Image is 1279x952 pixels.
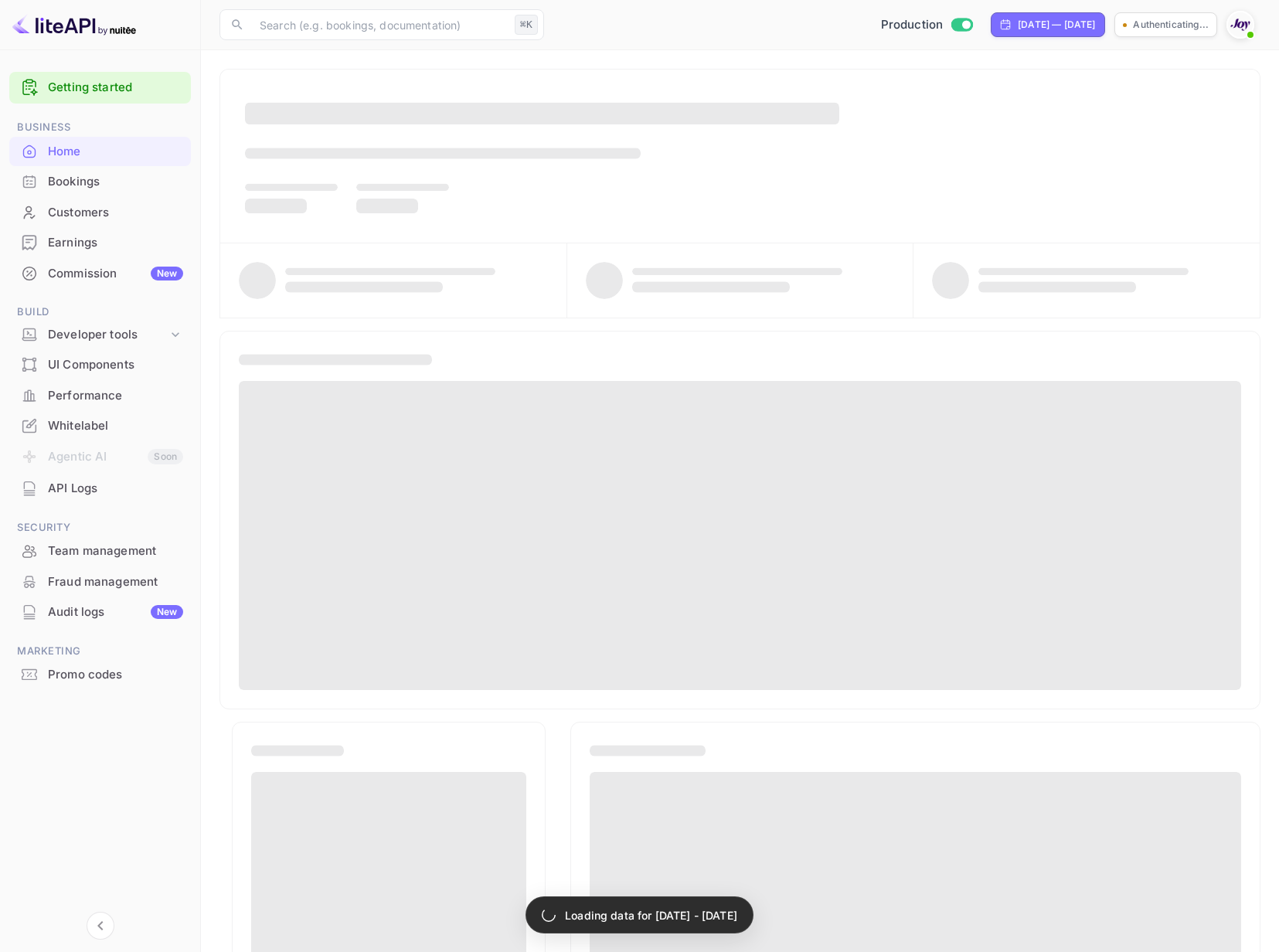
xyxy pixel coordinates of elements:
[9,119,191,136] span: Business
[48,603,183,621] div: Audit logs
[9,411,191,440] a: Whitelabel
[250,9,509,40] input: Search (e.g. bookings, documentation)
[1228,12,1253,37] img: With Joy
[9,660,191,688] a: Promo codes
[48,480,183,498] div: API Logs
[9,198,191,226] a: Customers
[9,381,191,410] a: Performance
[875,16,979,34] div: Switch to Sandbox mode
[9,597,191,626] a: Audit logsNew
[48,666,183,684] div: Promo codes
[9,321,191,348] div: Developer tools
[48,79,183,97] a: Getting started
[9,350,191,380] div: UI Components
[48,573,183,591] div: Fraud management
[9,536,191,565] a: Team management
[9,137,191,165] a: Home
[9,567,191,597] div: Fraud management
[9,198,191,228] div: Customers
[1018,18,1095,32] div: [DATE] — [DATE]
[9,411,191,441] div: Whitelabel
[9,228,191,257] a: Earnings
[9,660,191,690] div: Promo codes
[9,137,191,167] div: Home
[9,259,191,287] a: CommissionNew
[48,542,183,560] div: Team management
[9,167,191,195] a: Bookings
[48,234,183,252] div: Earnings
[48,204,183,222] div: Customers
[9,643,191,660] span: Marketing
[9,304,191,321] span: Build
[9,536,191,566] div: Team management
[151,605,183,619] div: New
[48,265,183,283] div: Commission
[881,16,944,34] span: Production
[48,417,183,435] div: Whitelabel
[9,567,191,596] a: Fraud management
[565,907,737,923] p: Loading data for [DATE] - [DATE]
[515,15,538,35] div: ⌘K
[48,173,183,191] div: Bookings
[9,474,191,502] a: API Logs
[48,356,183,374] div: UI Components
[9,350,191,379] a: UI Components
[9,381,191,411] div: Performance
[151,267,183,280] div: New
[48,143,183,161] div: Home
[12,12,136,37] img: LiteAPI logo
[9,259,191,289] div: CommissionNew
[9,474,191,504] div: API Logs
[48,387,183,405] div: Performance
[87,912,114,940] button: Collapse navigation
[9,72,191,104] div: Getting started
[9,228,191,258] div: Earnings
[9,519,191,536] span: Security
[9,597,191,627] div: Audit logsNew
[48,326,168,344] div: Developer tools
[9,167,191,197] div: Bookings
[1133,18,1209,32] p: Authenticating...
